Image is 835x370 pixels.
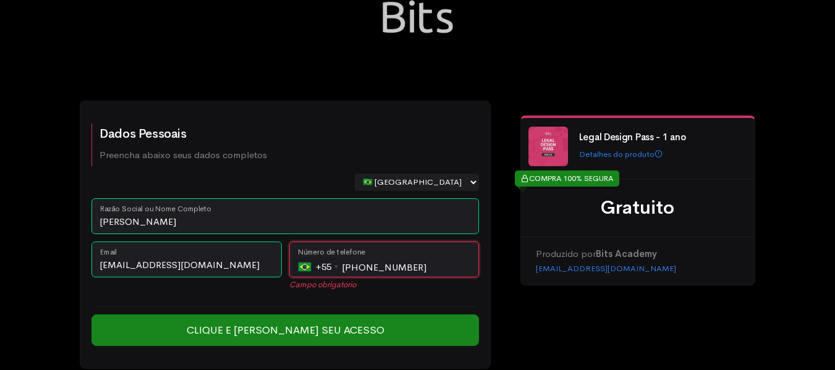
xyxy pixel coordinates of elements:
[100,127,267,141] h2: Dados Pessoais
[91,198,479,234] input: Nome Completo
[528,127,568,166] img: LEGAL%20DESIGN_Ementa%20Banco%20Semear%20(600%C2%A0%C3%97%C2%A0600%C2%A0px)%20(1).png
[65,73,95,81] div: Domínio
[20,32,30,42] img: website_grey.svg
[294,257,342,277] div: Brazil (Brasil): +55
[299,257,342,277] div: +55
[144,73,198,81] div: Palavras-chave
[20,20,30,30] img: logo_orange.svg
[91,314,479,347] input: Clique e [PERSON_NAME] seu Acesso
[289,279,356,290] em: Campo obrigatório
[536,263,676,274] a: [EMAIL_ADDRESS][DOMAIN_NAME]
[596,248,657,259] strong: Bits Academy
[130,72,140,82] img: tab_keywords_by_traffic_grey.svg
[51,72,61,82] img: tab_domain_overview_orange.svg
[100,148,267,162] p: Preencha abaixo seus dados completos
[536,247,740,261] p: Produzido por
[579,132,744,143] h4: Legal Design Pass - 1 ano
[515,170,619,187] div: COMPRA 100% SEGURA
[35,20,61,30] div: v 4.0.25
[32,32,177,42] div: [PERSON_NAME]: [DOMAIN_NAME]
[536,194,740,222] div: Gratuito
[91,242,282,277] input: Email
[579,149,663,159] a: Detalhes do produto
